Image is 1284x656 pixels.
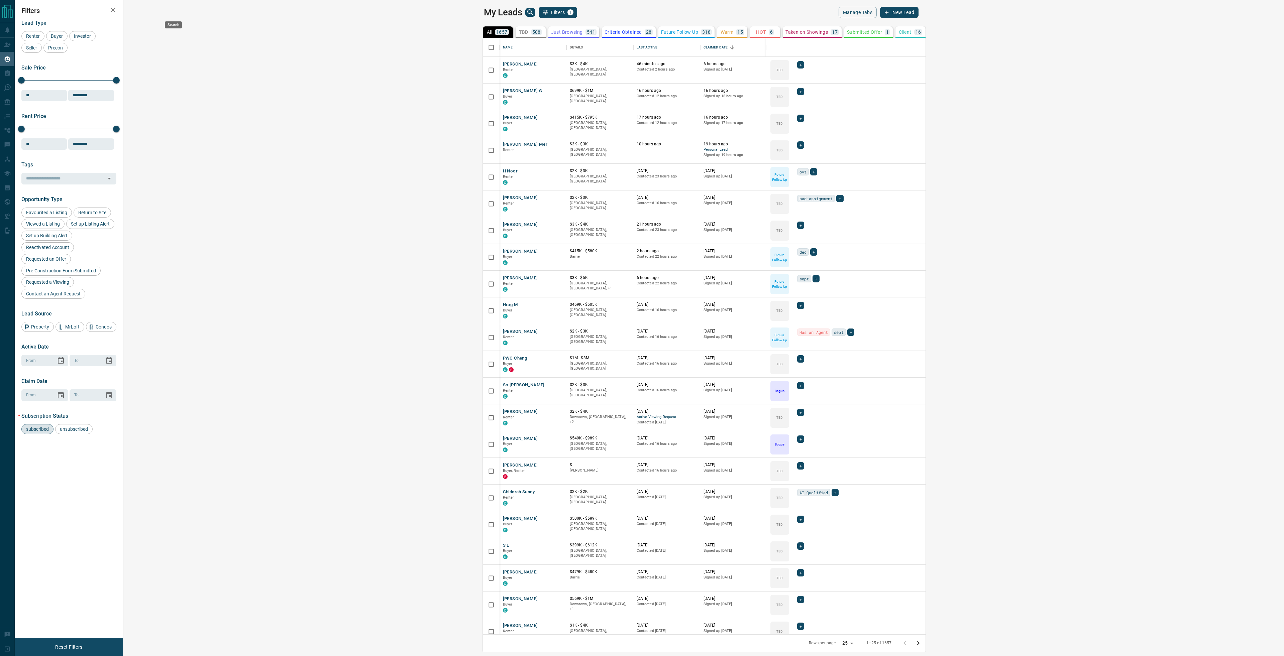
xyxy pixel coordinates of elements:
[503,462,538,469] button: [PERSON_NAME]
[799,596,802,603] span: +
[776,415,783,420] p: TBD
[637,222,697,227] p: 21 hours ago
[799,249,807,255] span: dec
[704,441,764,446] p: Signed up [DATE]
[21,254,71,264] div: Requested an Offer
[797,382,804,389] div: +
[102,389,116,402] button: Choose date
[704,388,764,393] p: Signed up [DATE]
[570,281,630,291] p: Toronto
[570,302,630,307] p: $469K - $605K
[503,516,538,522] button: [PERSON_NAME]
[86,322,116,332] div: Condos
[21,161,33,168] span: Tags
[704,174,764,179] p: Signed up [DATE]
[637,420,697,425] p: Contacted [DATE]
[21,413,68,419] span: Subscription Status
[785,30,828,34] p: Taken on Showings
[704,414,764,420] p: Signed up [DATE]
[776,308,783,313] p: TBD
[637,38,657,57] div: Last Active
[24,45,39,50] span: Seller
[76,210,109,215] span: Return to Site
[74,208,111,218] div: Return to Site
[48,33,65,39] span: Buyer
[503,394,508,399] div: condos.ca
[500,38,566,57] div: Name
[496,30,508,34] p: 1657
[770,30,773,34] p: 6
[797,115,804,122] div: +
[21,424,53,434] div: subscribed
[54,354,68,367] button: Choose date
[776,228,783,233] p: TBD
[799,543,802,549] span: +
[799,222,802,229] span: +
[776,121,783,126] p: TBD
[815,275,817,282] span: +
[24,210,70,215] span: Favourited a Listing
[704,94,764,99] p: Signed up 16 hours ago
[799,115,802,122] span: +
[776,68,783,73] p: TBD
[704,141,764,147] p: 19 hours ago
[704,275,764,281] p: [DATE]
[839,195,841,202] span: +
[503,88,542,94] button: [PERSON_NAME] G
[503,73,508,78] div: condos.ca
[503,248,538,255] button: [PERSON_NAME]
[24,268,98,273] span: Pre-Construction Form Submitted
[55,424,93,434] div: unsubscribed
[832,489,839,496] div: +
[771,279,788,289] p: Future Follow Up
[704,88,764,94] p: 16 hours ago
[832,30,838,34] p: 17
[24,221,62,227] span: Viewed a Listing
[704,409,764,414] p: [DATE]
[570,195,630,201] p: $2K - $3K
[46,31,68,41] div: Buyer
[637,302,697,307] p: [DATE]
[21,219,65,229] div: Viewed a Listing
[487,30,492,34] p: All
[799,195,833,202] span: bad-assignment
[776,148,783,153] p: TBD
[633,38,700,57] div: Last Active
[29,324,51,330] span: Property
[24,233,70,238] span: Set up Building Alert
[503,442,513,446] span: Buyer
[637,281,697,286] p: Contacted 22 hours ago
[93,324,114,330] span: Condos
[503,542,509,549] button: S L
[24,256,69,262] span: Requested an Offer
[503,222,538,228] button: [PERSON_NAME]
[916,30,921,34] p: 16
[21,64,46,71] span: Sale Price
[912,637,925,650] button: Go to next page
[503,115,538,121] button: [PERSON_NAME]
[519,30,528,34] p: TBD
[503,367,508,372] div: condos.ca
[834,329,844,336] span: sept
[503,287,508,292] div: condos.ca
[850,329,852,336] span: +
[797,542,804,550] div: +
[503,388,514,393] span: Renter
[704,302,764,307] p: [DATE]
[21,277,74,287] div: Requested a Viewing
[21,322,54,332] div: Property
[503,382,545,388] button: So [PERSON_NAME]
[21,266,101,276] div: Pre-Construction Form Submitted
[799,329,828,336] span: Has an Agent
[797,355,804,363] div: +
[704,361,764,366] p: Signed up [DATE]
[704,435,764,441] p: [DATE]
[704,201,764,206] p: Signed up [DATE]
[646,30,652,34] p: 28
[799,463,802,469] span: +
[503,195,538,201] button: [PERSON_NAME]
[503,201,514,206] span: Renter
[570,414,630,425] p: Midtown | Central, Toronto
[570,361,630,371] p: [GEOGRAPHIC_DATA], [GEOGRAPHIC_DATA]
[637,388,697,393] p: Contacted 16 hours ago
